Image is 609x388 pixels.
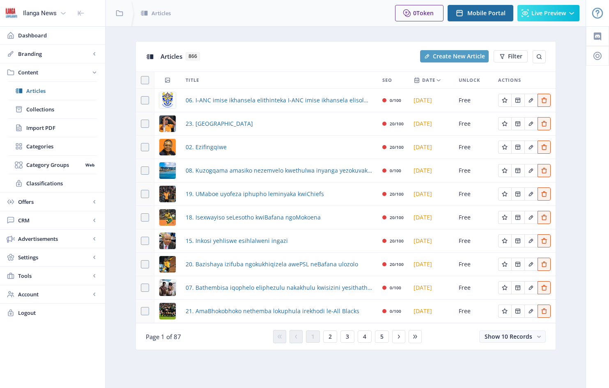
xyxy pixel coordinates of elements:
[454,253,493,276] td: Free
[26,161,83,169] span: Category Groups
[511,119,524,127] a: Edit page
[5,7,18,20] img: 6e32966d-d278-493e-af78-9af65f0c2223.png
[26,105,97,113] span: Collections
[498,307,511,314] a: Edit page
[538,307,551,314] a: Edit page
[390,212,404,222] div: 20/100
[18,50,90,58] span: Branding
[161,52,182,60] span: Articles
[454,89,493,112] td: Free
[390,119,404,129] div: 20/100
[416,9,434,17] span: Token
[524,260,538,268] a: Edit page
[363,333,366,340] span: 4
[511,166,524,174] a: Edit page
[409,182,454,206] td: [DATE]
[454,276,493,300] td: Free
[390,189,404,199] div: 20/100
[186,189,324,199] a: 19. UMaboe uyofeza iphupho leminyaka kwiChiefs
[498,213,511,221] a: Edit page
[485,333,532,340] span: Show 10 Records
[18,309,99,317] span: Logout
[358,330,372,343] button: 4
[340,330,354,343] button: 3
[511,236,524,244] a: Edit page
[409,136,454,159] td: [DATE]
[382,75,392,85] span: SEO
[390,259,404,269] div: 20/100
[531,10,566,16] span: Live Preview
[8,137,97,155] a: Categories
[459,75,480,85] span: Unlock
[390,166,401,176] div: 0/100
[186,236,288,246] a: 15. Inkosi yehliswe esihlalweni ingazi
[8,82,97,100] a: Articles
[433,53,485,60] span: Create New Article
[329,333,332,340] span: 2
[159,233,176,249] img: 3c51e239-b784-4bc4-ad46-dfb3ddb09694.png
[511,283,524,291] a: Edit page
[498,166,511,174] a: Edit page
[152,9,171,17] span: Articles
[524,143,538,150] a: Edit page
[454,206,493,229] td: Free
[454,136,493,159] td: Free
[524,166,538,174] a: Edit page
[494,50,528,62] button: Filter
[186,306,359,316] span: 21. AmaBhokobhoko nethemba lokuphula irekhodi le-All Blacks
[8,174,97,192] a: Classifications
[186,52,200,60] span: 866
[26,124,97,132] span: Import PDF
[159,279,176,296] img: 7fac94b1-1839-4f4e-97ec-8263ea9987c4.png
[18,272,90,280] span: Tools
[186,95,372,105] a: 06. I-ANC imise ikhansela elithinteka I-ANC imise ikhansela elisolwa ngodlame nokudlwengula
[186,166,372,176] a: 08. Kuzogqama amasiko nezemvelo kwethulwa inyanga yezokuvakasha
[409,253,454,276] td: [DATE]
[159,139,176,155] img: 8c04d0ef-432b-4662-b0a8-ae985a54d99c.png
[508,53,522,60] span: Filter
[409,89,454,112] td: [DATE]
[479,330,546,343] button: Show 10 Records
[380,333,384,340] span: 5
[524,189,538,197] a: Edit page
[409,300,454,323] td: [DATE]
[311,333,315,340] span: 1
[524,96,538,104] a: Edit page
[538,213,551,221] a: Edit page
[18,31,99,39] span: Dashboard
[498,96,511,104] a: Edit page
[415,50,489,62] a: New page
[159,162,176,179] img: 6b6bfd8a-eba2-47e1-a795-12f80e577a8a.png
[390,142,404,152] div: 20/100
[498,143,511,150] a: Edit page
[323,330,337,343] button: 2
[524,236,538,244] a: Edit page
[186,259,358,269] a: 20. Bazishaya izifuba ngokukhiqizela awePSL neBafana ulozolo
[306,330,320,343] button: 1
[524,119,538,127] a: Edit page
[159,186,176,202] img: 838ed5b2-764c-4cef-ae17-0383e640dc28.png
[18,253,90,261] span: Settings
[409,206,454,229] td: [DATE]
[186,142,227,152] a: 02. Ezifingqiwe
[136,41,556,350] app-collection-view: Articles
[448,5,513,21] button: Mobile Portal
[538,260,551,268] a: Edit page
[186,212,321,222] a: 18. Isexwayiso seLesotho kwiBafana ngoMokoena
[517,5,579,21] button: Live Preview
[186,119,253,129] span: 23. [GEOGRAPHIC_DATA]
[159,303,176,319] img: 7b0b32fd-2e16-4b4c-b95b-b5cca0669b3b.png
[498,75,521,85] span: Actions
[511,213,524,221] a: Edit page
[186,283,372,293] a: 07. Bathembisa iqophelo eliphezulu nakakhulu kwisizini yesithathu yeShaka Ilembe
[146,333,181,341] span: Page 1 of 87
[409,276,454,300] td: [DATE]
[8,119,97,137] a: Import PDF
[538,119,551,127] a: Edit page
[498,260,511,268] a: Edit page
